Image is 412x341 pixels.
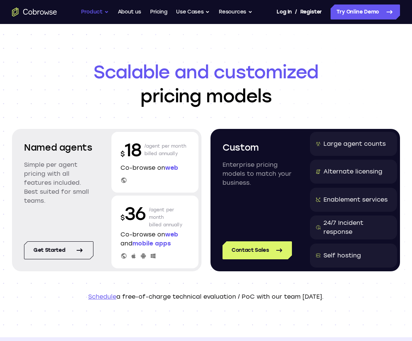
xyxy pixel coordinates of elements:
[300,4,322,19] a: Register
[120,150,125,158] span: $
[223,241,292,259] a: Contact Sales
[12,60,400,108] h1: pricing models
[323,167,382,176] div: Alternate licensing
[24,160,93,205] p: Simple per agent pricing with all features included. Best suited for small teams.
[120,138,141,162] p: 18
[223,141,292,154] h2: Custom
[132,240,171,247] span: mobile apps
[223,160,292,187] p: Enterprise pricing models to match your business.
[176,4,210,19] button: Use Cases
[118,4,141,19] a: About us
[277,4,292,19] a: Log In
[295,7,297,16] span: /
[331,4,400,19] a: Try Online Demo
[323,139,386,148] div: Large agent counts
[149,202,189,229] p: /agent per month billed annually
[165,164,178,171] span: web
[12,60,400,84] span: Scalable and customized
[144,138,186,162] p: /agent per month billed annually
[323,251,361,260] div: Self hosting
[120,214,125,222] span: $
[12,7,57,16] a: Go to the home page
[120,163,190,172] p: Co-browse on
[150,4,167,19] a: Pricing
[120,202,146,229] p: 36
[120,230,190,248] p: Co-browse on and
[323,218,391,236] div: 24/7 Incident response
[24,241,93,259] a: Get started
[219,4,253,19] button: Resources
[12,292,400,301] p: a free-of-charge technical evaluation / PoC with our team [DATE].
[24,141,93,154] h2: Named agents
[165,231,178,238] span: web
[88,293,116,300] a: Schedule
[323,195,388,204] div: Enablement services
[81,4,109,19] button: Product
